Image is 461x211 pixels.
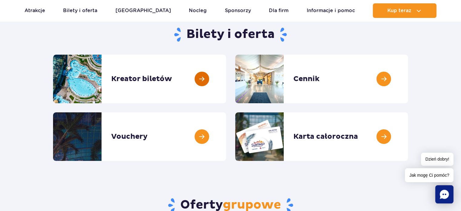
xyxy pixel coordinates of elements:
a: Nocleg [189,3,207,18]
a: Atrakcje [25,3,45,18]
a: [GEOGRAPHIC_DATA] [115,3,171,18]
button: Kup teraz [373,3,436,18]
a: Dla firm [269,3,289,18]
span: Dzień dobry! [421,153,453,166]
span: Kup teraz [387,8,411,13]
a: Bilety i oferta [63,3,97,18]
a: Informacje i pomoc [307,3,355,18]
span: Jak mogę Ci pomóc? [405,168,453,182]
div: Chat [435,185,453,203]
h1: Bilety i oferta [53,27,408,43]
a: Sponsorzy [225,3,251,18]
